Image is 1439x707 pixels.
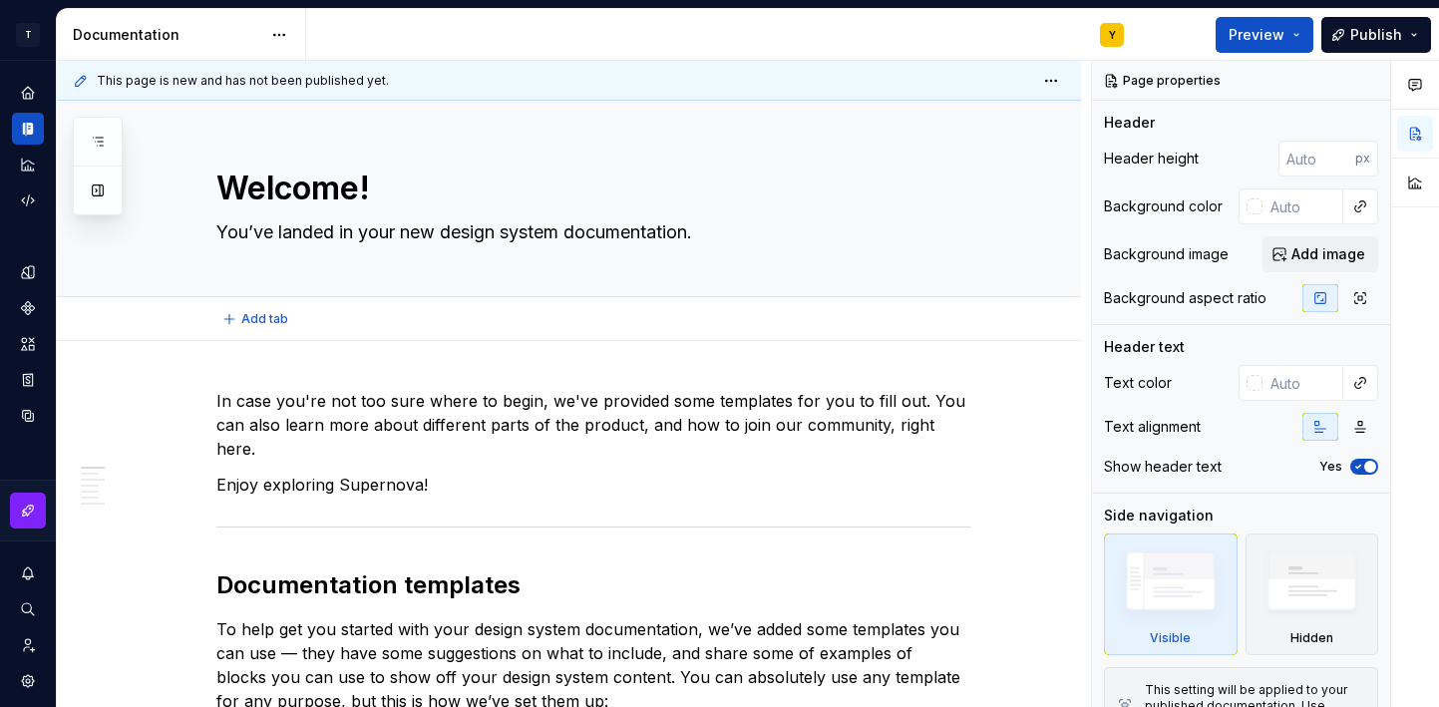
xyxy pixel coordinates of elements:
[4,13,52,56] button: T
[216,569,970,601] h2: Documentation templates
[1104,149,1199,169] div: Header height
[1278,141,1355,177] input: Auto
[1216,17,1313,53] button: Preview
[12,557,44,589] button: Notifications
[1321,17,1431,53] button: Publish
[241,311,288,327] span: Add tab
[1291,244,1365,264] span: Add image
[12,665,44,697] a: Settings
[12,364,44,396] a: Storybook stories
[216,473,970,497] p: Enjoy exploring Supernova!
[212,216,966,248] textarea: You’ve landed in your new design system documentation.
[1150,630,1191,646] div: Visible
[73,25,261,45] div: Documentation
[1350,25,1402,45] span: Publish
[12,328,44,360] a: Assets
[216,305,297,333] button: Add tab
[1229,25,1284,45] span: Preview
[12,400,44,432] a: Data sources
[216,389,970,461] p: In case you're not too sure where to begin, we've provided some templates for you to fill out. Yo...
[12,113,44,145] a: Documentation
[12,292,44,324] a: Components
[1104,113,1155,133] div: Header
[1262,188,1343,224] input: Auto
[1319,459,1342,475] label: Yes
[16,23,40,47] div: T
[1104,244,1229,264] div: Background image
[12,184,44,216] a: Code automation
[97,73,389,89] span: This page is new and has not been published yet.
[12,149,44,180] a: Analytics
[1104,533,1238,655] div: Visible
[1262,236,1378,272] button: Add image
[1104,337,1185,357] div: Header text
[1104,288,1266,308] div: Background aspect ratio
[1246,533,1379,655] div: Hidden
[1104,457,1222,477] div: Show header text
[1262,365,1343,401] input: Auto
[1290,630,1333,646] div: Hidden
[1104,196,1223,216] div: Background color
[12,77,44,109] a: Home
[1355,151,1370,167] p: px
[12,629,44,661] a: Invite team
[12,593,44,625] button: Search ⌘K
[12,256,44,288] a: Design tokens
[1104,373,1172,393] div: Text color
[1109,27,1116,43] div: Y
[1104,506,1214,526] div: Side navigation
[1104,417,1201,437] div: Text alignment
[212,165,966,212] textarea: Welcome!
